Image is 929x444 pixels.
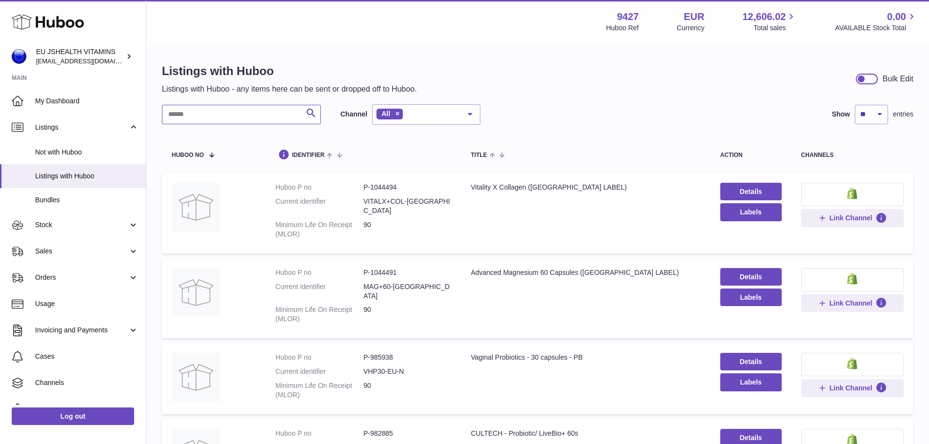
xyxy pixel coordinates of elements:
[36,57,143,65] span: [EMAIL_ADDRESS][DOMAIN_NAME]
[12,49,26,64] img: internalAdmin-9427@internal.huboo.com
[172,152,204,158] span: Huboo no
[893,110,913,119] span: entries
[720,268,782,286] a: Details
[12,407,134,425] a: Log out
[363,197,451,215] dd: VITALX+COL-[GEOGRAPHIC_DATA]
[35,148,138,157] span: Not with Huboo
[606,23,639,33] div: Huboo Ref
[36,47,124,66] div: EU JSHEALTH VITAMINS
[617,10,639,23] strong: 9427
[162,63,417,79] h1: Listings with Huboo
[292,152,325,158] span: identifier
[720,289,782,306] button: Labels
[276,381,363,400] dt: Minimum Life On Receipt (MLOR)
[753,23,797,33] span: Total sales
[363,429,451,438] dd: P-982885
[172,353,220,402] img: Vaginal Probiotics - 30 capsules - PB
[340,110,367,119] label: Channel
[276,305,363,324] dt: Minimum Life On Receipt (MLOR)
[720,353,782,370] a: Details
[830,299,872,308] span: Link Channel
[835,10,917,33] a: 0.00 AVAILABLE Stock Total
[276,367,363,376] dt: Current identifier
[471,183,700,192] div: Vitality X Collagen ([GEOGRAPHIC_DATA] LABEL)
[276,220,363,239] dt: Minimum Life On Receipt (MLOR)
[363,367,451,376] dd: VHP30-EU-N
[35,195,138,205] span: Bundles
[276,353,363,362] dt: Huboo P no
[801,379,904,397] button: Link Channel
[720,203,782,221] button: Labels
[471,353,700,362] div: Vaginal Probiotics - 30 capsules - PB
[363,305,451,324] dd: 90
[720,373,782,391] button: Labels
[363,282,451,301] dd: MAG+60-[GEOGRAPHIC_DATA]
[832,110,850,119] label: Show
[276,429,363,438] dt: Huboo P no
[363,353,451,362] dd: P-985938
[830,384,872,392] span: Link Channel
[801,294,904,312] button: Link Channel
[677,23,705,33] div: Currency
[801,152,904,158] div: channels
[887,10,906,23] span: 0.00
[471,429,700,438] div: CULTECH - Probiotic/ LiveBio+ 60s
[35,326,128,335] span: Invoicing and Payments
[276,197,363,215] dt: Current identifier
[835,23,917,33] span: AVAILABLE Stock Total
[172,183,220,232] img: Vitality X Collagen (USA LABEL)
[363,183,451,192] dd: P-1044494
[35,97,138,106] span: My Dashboard
[35,273,128,282] span: Orders
[363,220,451,239] dd: 90
[35,352,138,361] span: Cases
[684,10,704,23] strong: EUR
[381,110,390,117] span: All
[883,74,913,84] div: Bulk Edit
[172,268,220,317] img: Advanced Magnesium 60 Capsules (USA LABEL)
[720,183,782,200] a: Details
[363,381,451,400] dd: 90
[471,152,487,158] span: title
[847,188,857,199] img: shopify-small.png
[35,172,138,181] span: Listings with Huboo
[35,378,138,387] span: Channels
[276,183,363,192] dt: Huboo P no
[830,213,872,222] span: Link Channel
[35,123,128,132] span: Listings
[742,10,786,23] span: 12,606.02
[276,282,363,301] dt: Current identifier
[847,358,857,369] img: shopify-small.png
[276,268,363,277] dt: Huboo P no
[742,10,797,33] a: 12,606.02 Total sales
[720,152,782,158] div: action
[471,268,700,277] div: Advanced Magnesium 60 Capsules ([GEOGRAPHIC_DATA] LABEL)
[847,273,857,285] img: shopify-small.png
[35,405,138,414] span: Settings
[35,299,138,309] span: Usage
[35,220,128,230] span: Stock
[35,247,128,256] span: Sales
[162,84,417,95] p: Listings with Huboo - any items here can be sent or dropped off to Huboo.
[363,268,451,277] dd: P-1044491
[801,209,904,227] button: Link Channel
